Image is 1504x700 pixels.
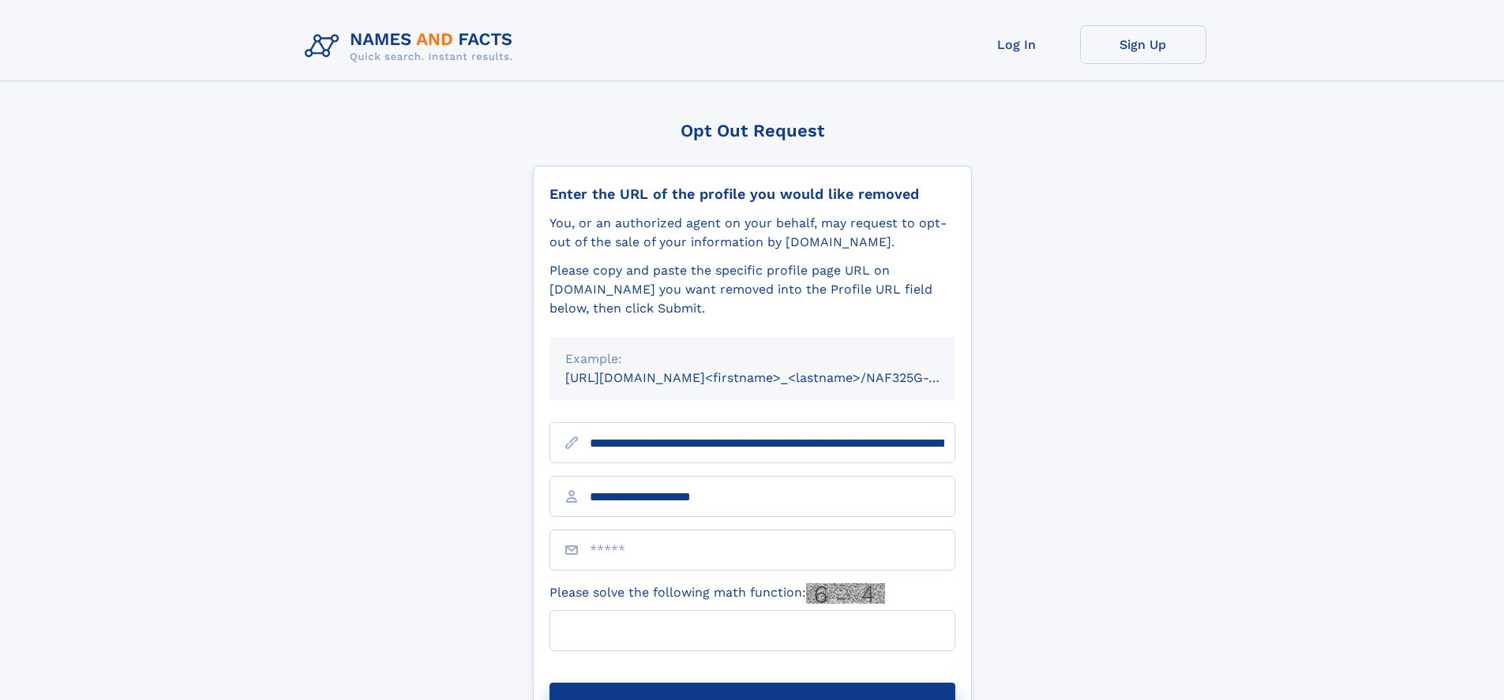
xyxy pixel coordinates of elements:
[533,121,972,140] div: Opt Out Request
[565,350,940,369] div: Example:
[549,214,955,252] div: You, or an authorized agent on your behalf, may request to opt-out of the sale of your informatio...
[549,583,885,604] label: Please solve the following math function:
[954,25,1080,64] a: Log In
[549,261,955,318] div: Please copy and paste the specific profile page URL on [DOMAIN_NAME] you want removed into the Pr...
[565,370,985,385] small: [URL][DOMAIN_NAME]<firstname>_<lastname>/NAF325G-xxxxxxxx
[298,25,526,68] img: Logo Names and Facts
[1080,25,1206,64] a: Sign Up
[549,185,955,203] div: Enter the URL of the profile you would like removed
